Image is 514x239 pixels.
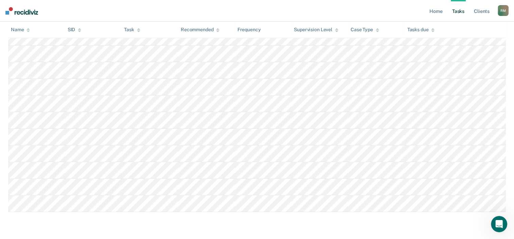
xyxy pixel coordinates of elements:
[11,27,30,33] div: Name
[237,27,261,33] div: Frequency
[407,27,435,33] div: Tasks due
[498,5,509,16] div: R M
[181,27,219,33] div: Recommended
[5,7,38,15] img: Recidiviz
[491,216,507,232] iframe: Intercom live chat
[498,5,509,16] button: RM
[68,27,82,33] div: SID
[124,27,140,33] div: Task
[294,27,338,33] div: Supervision Level
[351,27,379,33] div: Case Type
